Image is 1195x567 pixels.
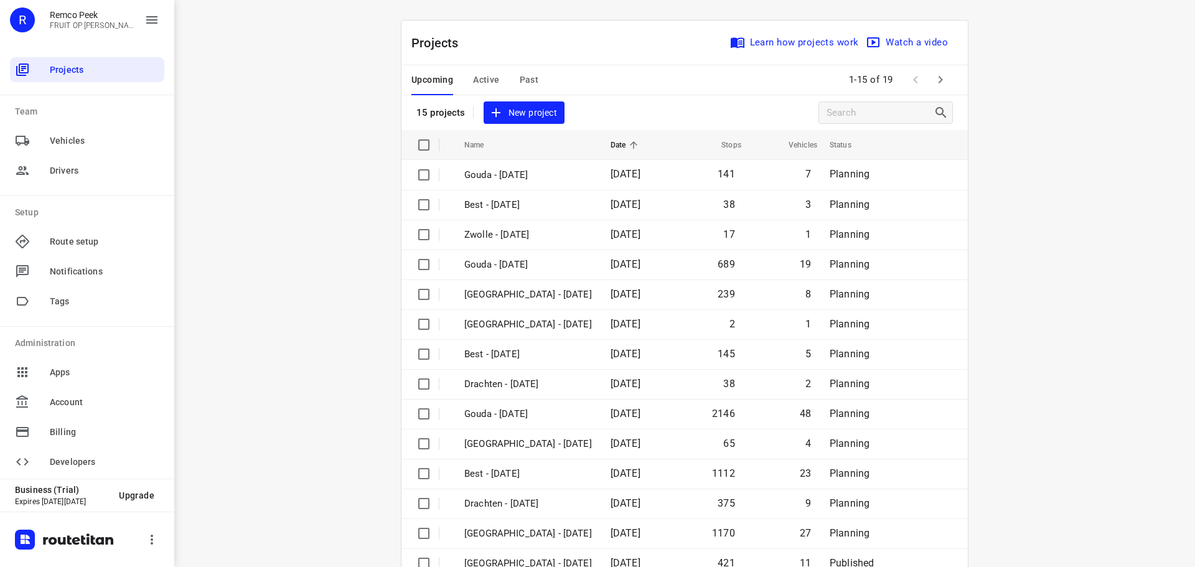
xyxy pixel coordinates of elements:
span: Planning [830,527,869,539]
span: Stops [705,138,741,152]
span: [DATE] [611,228,640,240]
p: Business (Trial) [15,485,109,495]
span: Previous Page [903,67,928,92]
span: New project [491,105,557,121]
span: 2146 [712,408,735,419]
span: Billing [50,426,159,439]
div: Projects [10,57,164,82]
span: 19 [800,258,811,270]
div: R [10,7,35,32]
span: 2 [805,378,811,390]
div: Account [10,390,164,415]
span: Planning [830,228,869,240]
span: 23 [800,467,811,479]
span: Active [473,72,499,88]
span: 38 [723,378,734,390]
span: Next Page [928,67,953,92]
div: Vehicles [10,128,164,153]
div: Search [934,105,952,120]
span: Planning [830,438,869,449]
p: Zwolle - Wednesday [464,527,592,541]
p: Drachten - Wednesday [464,497,592,511]
span: [DATE] [611,438,640,449]
span: 145 [718,348,735,360]
span: 1-15 of 19 [844,67,898,93]
span: Projects [50,63,159,77]
span: 65 [723,438,734,449]
span: [DATE] [611,467,640,479]
p: Gouda - Thursday [464,258,592,272]
span: Route setup [50,235,159,248]
span: Tags [50,295,159,308]
span: [DATE] [611,288,640,300]
span: [DATE] [611,318,640,330]
span: 27 [800,527,811,539]
span: 1 [805,318,811,330]
span: Planning [830,288,869,300]
span: Planning [830,199,869,210]
div: Route setup [10,229,164,254]
div: Drivers [10,158,164,183]
span: Drivers [50,164,159,177]
p: Gouda - Wednesday [464,407,592,421]
span: Planning [830,168,869,180]
span: Planning [830,258,869,270]
span: Notifications [50,265,159,278]
p: Best - Wednesday [464,467,592,481]
span: Vehicles [772,138,817,152]
p: Setup [15,206,164,219]
p: Gouda - Friday [464,168,592,182]
p: FRUIT OP JE WERK [50,21,134,30]
p: Drachten - Thursday [464,377,592,391]
span: Apps [50,366,159,379]
span: 48 [800,408,811,419]
span: [DATE] [611,497,640,509]
span: [DATE] [611,527,640,539]
span: 9 [805,497,811,509]
span: Planning [830,467,869,479]
p: Best - Friday [464,198,592,212]
p: Zwolle - Friday [464,228,592,242]
div: Apps [10,360,164,385]
span: 1 [805,228,811,240]
span: Planning [830,348,869,360]
span: Account [50,396,159,409]
span: Planning [830,497,869,509]
input: Search projects [827,103,934,123]
p: Antwerpen - Thursday [464,317,592,332]
p: Antwerpen - Wednesday [464,437,592,451]
span: 375 [718,497,735,509]
span: Status [830,138,868,152]
span: 8 [805,288,811,300]
span: 141 [718,168,735,180]
span: 1112 [712,467,735,479]
button: Upgrade [109,484,164,507]
span: Past [520,72,539,88]
span: [DATE] [611,199,640,210]
span: 7 [805,168,811,180]
span: Name [464,138,500,152]
span: 689 [718,258,735,270]
p: Expires [DATE][DATE] [15,497,109,506]
span: [DATE] [611,348,640,360]
div: Tags [10,289,164,314]
p: Best - Thursday [464,347,592,362]
div: Billing [10,419,164,444]
span: Upcoming [411,72,453,88]
p: Remco Peek [50,10,134,20]
span: [DATE] [611,168,640,180]
p: Projects [411,34,469,52]
span: 3 [805,199,811,210]
p: Zwolle - Thursday [464,288,592,302]
span: 5 [805,348,811,360]
p: 15 projects [416,107,466,118]
span: 38 [723,199,734,210]
span: 4 [805,438,811,449]
span: Upgrade [119,490,154,500]
span: 1170 [712,527,735,539]
span: Date [611,138,642,152]
span: Vehicles [50,134,159,148]
p: Team [15,105,164,118]
span: 2 [729,318,735,330]
span: [DATE] [611,408,640,419]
